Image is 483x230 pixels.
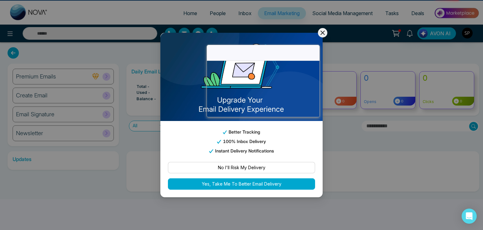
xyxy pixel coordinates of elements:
[168,162,315,173] button: No I'll Risk My Delivery
[217,140,221,144] img: tick_email_template.svg
[168,147,315,154] p: Instant Delivery Notifications
[160,33,323,121] img: email_template_bg.png
[462,209,477,224] div: Open Intercom Messenger
[168,129,315,135] p: Better Tracking
[223,131,227,134] img: tick_email_template.svg
[168,138,315,145] p: 100% Inbox Delivery
[168,178,315,190] button: Yes, Take Me To Better Email Delivery
[209,150,213,153] img: tick_email_template.svg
